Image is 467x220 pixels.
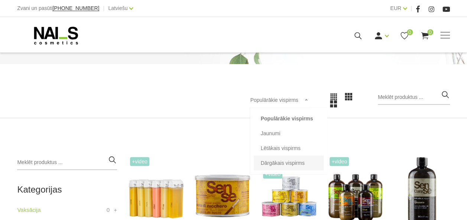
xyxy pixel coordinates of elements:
span: Populārākie vispirms [250,97,298,103]
a: Vaksācija [17,206,40,214]
span: | [103,4,104,13]
li: Populārākie vispirms [254,111,324,126]
a: 0 [400,31,409,40]
a: + [114,206,117,214]
a: Latviešu [108,4,127,13]
input: Meklēt produktus ... [378,90,450,105]
li: Dārgākais vispirms [254,156,324,170]
a: EUR [390,4,401,13]
a: [PHONE_NUMBER] [52,6,99,11]
span: 0 [427,29,433,35]
li: Jaunumi [254,126,324,141]
span: | [411,4,412,13]
span: 0 [107,206,110,214]
div: Zvani un pasūti [17,4,99,13]
h2: Kategorijas [17,185,117,194]
span: 0 [407,29,413,35]
span: +Video [330,157,349,166]
span: [PHONE_NUMBER] [52,5,99,11]
a: 0 [420,31,429,40]
li: Lētākais vispirms [254,141,324,156]
span: +Video [130,157,149,166]
input: Meklēt produktus ... [17,155,117,170]
span: +Video [263,170,282,179]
